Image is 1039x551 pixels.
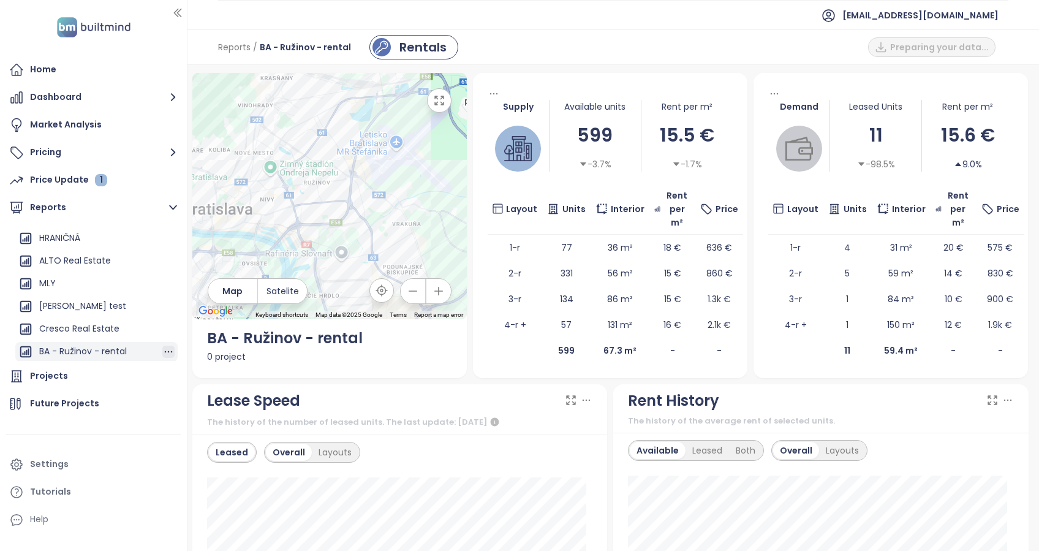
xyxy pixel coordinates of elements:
span: caret-down [857,160,866,169]
span: 14 € [944,267,962,279]
span: Price [997,202,1019,216]
span: 12 € [945,319,962,331]
div: -98.5% [857,158,895,171]
div: Cresco Real Estate [15,319,178,339]
div: HRANIČNÁ [39,230,80,246]
span: 10 € [945,293,962,305]
span: caret-down [672,160,681,169]
div: Demand [768,100,829,113]
div: [PERSON_NAME] test [15,297,178,316]
td: 150 m² [872,312,931,338]
a: Terms (opens in new tab) [390,311,407,318]
div: Supply [488,100,549,113]
span: Map [222,284,243,298]
td: 4-r + [488,312,543,338]
div: 599 [550,121,641,150]
span: 860 € [706,267,733,279]
div: Leased [686,442,729,459]
td: 1 [823,286,872,312]
div: ALTO Real Estate [15,251,178,271]
div: Lease Speed [207,389,300,412]
div: Cresco Real Estate [39,321,119,336]
div: Tutorials [30,484,71,500]
span: 20 € [943,241,964,254]
div: 0 project [207,350,452,363]
div: MLY [39,276,56,291]
button: Satelite [258,279,307,303]
td: 2-r [488,260,543,286]
span: Layout [787,202,818,216]
div: 11 [830,121,921,150]
td: 331 [542,260,591,286]
td: 59 m² [872,260,931,286]
span: 15 € [664,293,681,305]
img: wallet [785,135,813,162]
a: Projects [6,364,181,389]
div: 9.0% [954,158,982,171]
a: Future Projects [6,392,181,416]
td: 1-r [488,235,543,260]
img: house [504,135,532,162]
span: Rent per m² [945,189,972,229]
td: 131 m² [591,312,649,338]
span: caret-up [954,160,962,169]
span: 1.3k € [708,293,731,305]
span: Satelite [266,284,299,298]
span: 16 € [663,319,681,331]
div: BA - Ružinov - rental [39,344,127,359]
td: 56 m² [591,260,649,286]
div: Settings [30,457,69,472]
div: Future Projects [30,396,99,411]
button: Reports [6,196,181,220]
img: logo [53,15,134,40]
td: 2-r [768,260,823,286]
span: Map data ©2025 Google [315,311,382,318]
div: Overall [773,442,819,459]
div: [PERSON_NAME] test [39,298,126,314]
div: Home [30,62,56,77]
span: Units [844,202,867,216]
td: 84 m² [872,286,931,312]
div: Market Analysis [30,117,102,132]
button: Map [208,279,257,303]
a: Market Analysis [6,113,181,137]
span: 1.9k € [988,319,1012,331]
div: 15.5 € [641,121,733,150]
span: 2.1k € [708,319,731,331]
td: 31 m² [872,235,931,260]
div: Layouts [819,442,866,459]
div: Layouts [312,444,358,461]
span: Price [716,202,738,216]
button: Dashboard [6,85,181,110]
div: BA - Ružinov - rental [15,342,178,362]
span: Units [562,202,586,216]
b: - [998,344,1003,357]
div: Help [6,507,181,532]
div: Leased Units [830,100,921,113]
td: 3-r [488,286,543,312]
div: Available [630,442,686,459]
div: -3.7% [579,158,611,171]
span: 830 € [988,267,1013,279]
span: BA - Ružinov - rental [260,36,351,58]
td: 5 [823,260,872,286]
span: Interior [611,202,644,216]
button: Keyboard shortcuts [255,311,308,319]
div: Leased [209,444,255,461]
a: Home [6,58,181,82]
span: 18 € [663,241,681,254]
b: 67.3 m² [603,344,637,357]
div: Rent per m² [922,100,1013,113]
a: Open this area in Google Maps (opens a new window) [195,303,236,319]
td: 4 [823,235,872,260]
b: 59.4 m² [884,344,918,357]
div: Rent per m² [641,100,733,113]
div: BA - Ružinov - rental [207,327,452,350]
button: Preparing your data... [868,37,996,57]
div: 1 [95,174,107,186]
a: Price Update 1 [6,168,181,192]
button: Pricing [6,140,181,165]
span: Rent per m² [664,189,691,229]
